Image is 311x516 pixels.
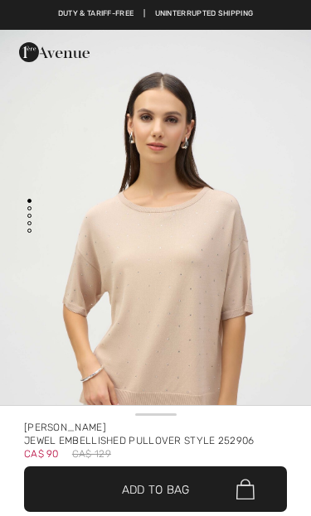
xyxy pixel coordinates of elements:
img: 1ère Avenue [19,42,90,62]
div: Jewel Embellished Pullover Style 252906 [24,434,287,447]
div: [PERSON_NAME] [24,421,287,434]
span: Add to Bag [122,480,190,498]
a: 1ère Avenue [19,45,90,59]
button: Add to Bag [24,466,287,512]
span: CA$ 90 [24,442,59,460]
span: CA$ 129 [72,447,111,461]
img: Bag.svg [236,479,255,500]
